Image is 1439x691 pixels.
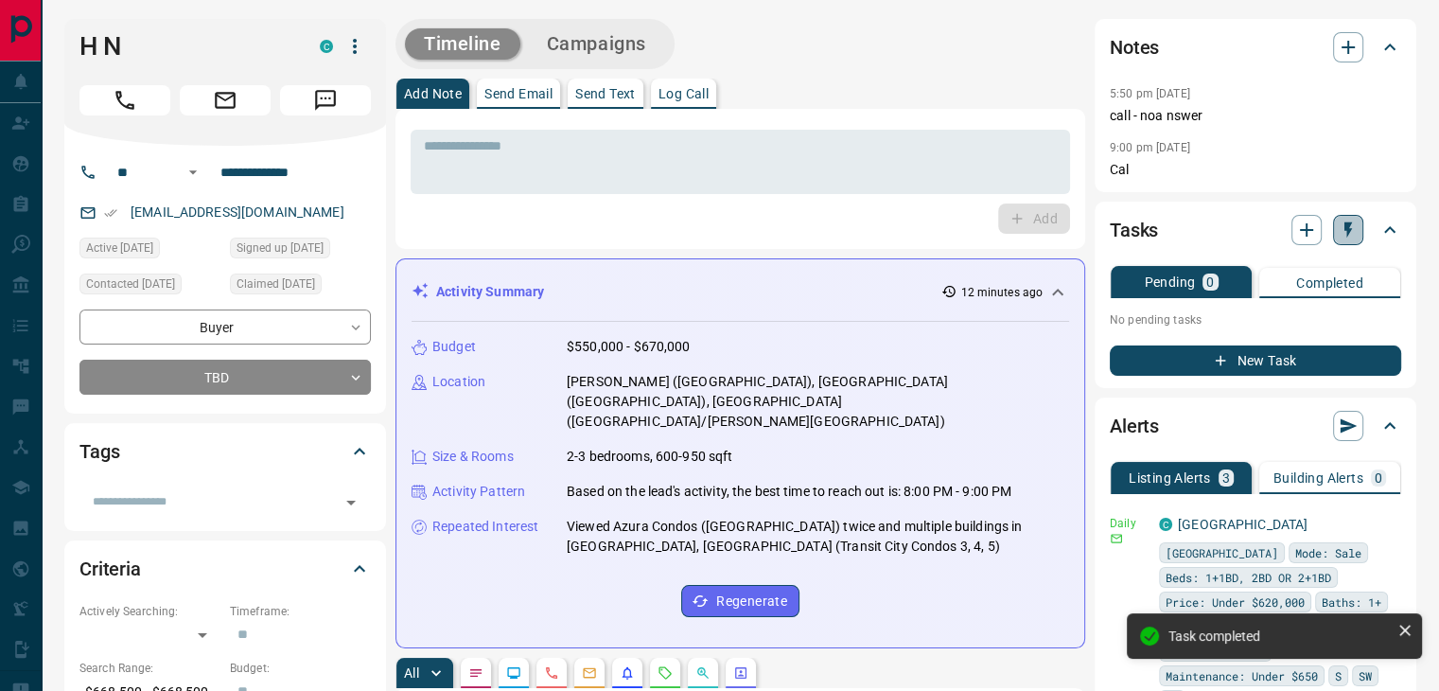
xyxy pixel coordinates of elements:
p: [PERSON_NAME] ([GEOGRAPHIC_DATA]), [GEOGRAPHIC_DATA] ([GEOGRAPHIC_DATA]), [GEOGRAPHIC_DATA] ([GEO... [567,372,1069,432]
p: Size & Rooms [432,447,514,467]
span: Mode: Sale [1295,543,1361,562]
p: 2-3 bedrooms, 600-950 sqft [567,447,732,467]
div: Tasks [1110,207,1401,253]
p: Log Call [658,87,709,100]
span: Contacted [DATE] [86,275,175,293]
svg: Requests [658,665,673,681]
svg: Lead Browsing Activity [506,665,521,681]
p: 9:00 pm [DATE] [1110,141,1190,154]
svg: Calls [544,665,559,681]
p: Listing Alerts [1129,471,1211,485]
button: Open [182,161,204,184]
p: Repeated Interest [432,517,538,537]
span: Price: Under $620,000 [1166,593,1305,611]
p: Send Text [575,87,636,100]
p: Completed [1296,276,1363,290]
div: Buyer [79,310,371,345]
p: Activity Summary [436,282,544,302]
div: condos.ca [320,40,333,53]
p: 0 [1206,275,1214,289]
div: Fri Feb 12 2021 [230,238,371,264]
p: Search Range: [79,660,220,677]
div: Alerts [1110,403,1401,449]
p: Actively Searching: [79,603,220,620]
div: Task completed [1168,629,1390,644]
span: Active [DATE] [86,239,153,257]
svg: Agent Actions [733,665,748,681]
p: 3 [1222,471,1230,485]
div: Tags [79,429,371,474]
p: Activity Pattern [432,482,525,502]
span: Baths: 1+ [1322,593,1381,611]
a: [GEOGRAPHIC_DATA] [1178,517,1307,532]
p: $550,000 - $670,000 [567,337,691,357]
p: 0 [1375,471,1382,485]
h2: Notes [1110,32,1159,62]
span: Call [79,85,170,115]
p: 5:50 pm [DATE] [1110,87,1190,100]
svg: Notes [468,665,483,681]
h1: H N [79,31,291,62]
h2: Tasks [1110,215,1158,245]
button: New Task [1110,345,1401,376]
div: Criteria [79,546,371,592]
p: Cal [1110,160,1401,180]
p: No pending tasks [1110,306,1401,334]
p: Daily [1110,515,1148,532]
p: Based on the lead's activity, the best time to reach out is: 8:00 PM - 9:00 PM [567,482,1011,502]
p: Pending [1144,275,1195,289]
button: Campaigns [528,28,665,60]
button: Open [338,489,364,516]
span: Claimed [DATE] [237,275,315,293]
div: TBD [79,360,371,395]
svg: Email Verified [104,206,117,220]
svg: Opportunities [695,665,711,681]
span: [GEOGRAPHIC_DATA] [1166,543,1278,562]
p: Budget [432,337,476,357]
span: Email [180,85,271,115]
h2: Tags [79,436,119,467]
p: Location [432,372,485,392]
button: Timeline [405,28,520,60]
p: Add Note [404,87,462,100]
svg: Email [1110,532,1123,545]
p: 12 minutes ago [960,284,1043,301]
div: condos.ca [1159,518,1172,531]
div: Tue Sep 23 2025 [230,274,371,300]
h2: Criteria [79,554,141,584]
div: Notes [1110,25,1401,70]
span: Message [280,85,371,115]
p: Send Email [484,87,553,100]
p: Budget: [230,660,371,677]
div: Thu Oct 09 2025 [79,238,220,264]
button: Regenerate [681,585,799,617]
svg: Listing Alerts [620,665,635,681]
p: All [404,666,419,680]
p: call - noa nswer [1110,106,1401,126]
p: Viewed Azura Condos ([GEOGRAPHIC_DATA]) twice and multiple buildings in [GEOGRAPHIC_DATA], [GEOGR... [567,517,1069,557]
a: [EMAIL_ADDRESS][DOMAIN_NAME] [131,204,344,220]
h2: Alerts [1110,411,1159,441]
div: Tue Oct 07 2025 [79,274,220,300]
p: Building Alerts [1273,471,1363,485]
div: Activity Summary12 minutes ago [412,275,1069,310]
svg: Emails [582,665,597,681]
span: Signed up [DATE] [237,239,324,257]
span: Beds: 1+1BD, 2BD OR 2+1BD [1166,568,1331,587]
p: Timeframe: [230,603,371,620]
